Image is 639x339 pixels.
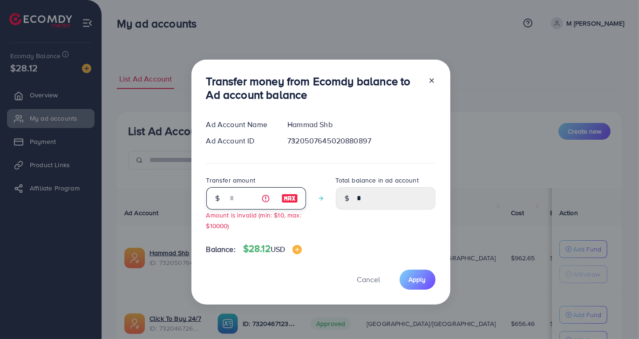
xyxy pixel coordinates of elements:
img: image [292,245,302,254]
div: 7320507645020880897 [280,136,442,146]
span: Cancel [357,274,381,285]
div: Ad Account ID [199,136,280,146]
div: Ad Account Name [199,119,280,130]
label: Transfer amount [206,176,255,185]
div: Hammad Shb [280,119,442,130]
h4: $28.12 [243,243,302,255]
span: Balance: [206,244,236,255]
small: Amount is invalid (min: $10, max: $10000) [206,210,301,230]
span: USD [271,244,285,254]
button: Apply [400,270,435,290]
span: Apply [409,275,426,284]
label: Total balance in ad account [336,176,419,185]
img: image [281,193,298,204]
h3: Transfer money from Ecomdy balance to Ad account balance [206,75,421,102]
iframe: Chat [599,297,632,332]
button: Cancel [346,270,392,290]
